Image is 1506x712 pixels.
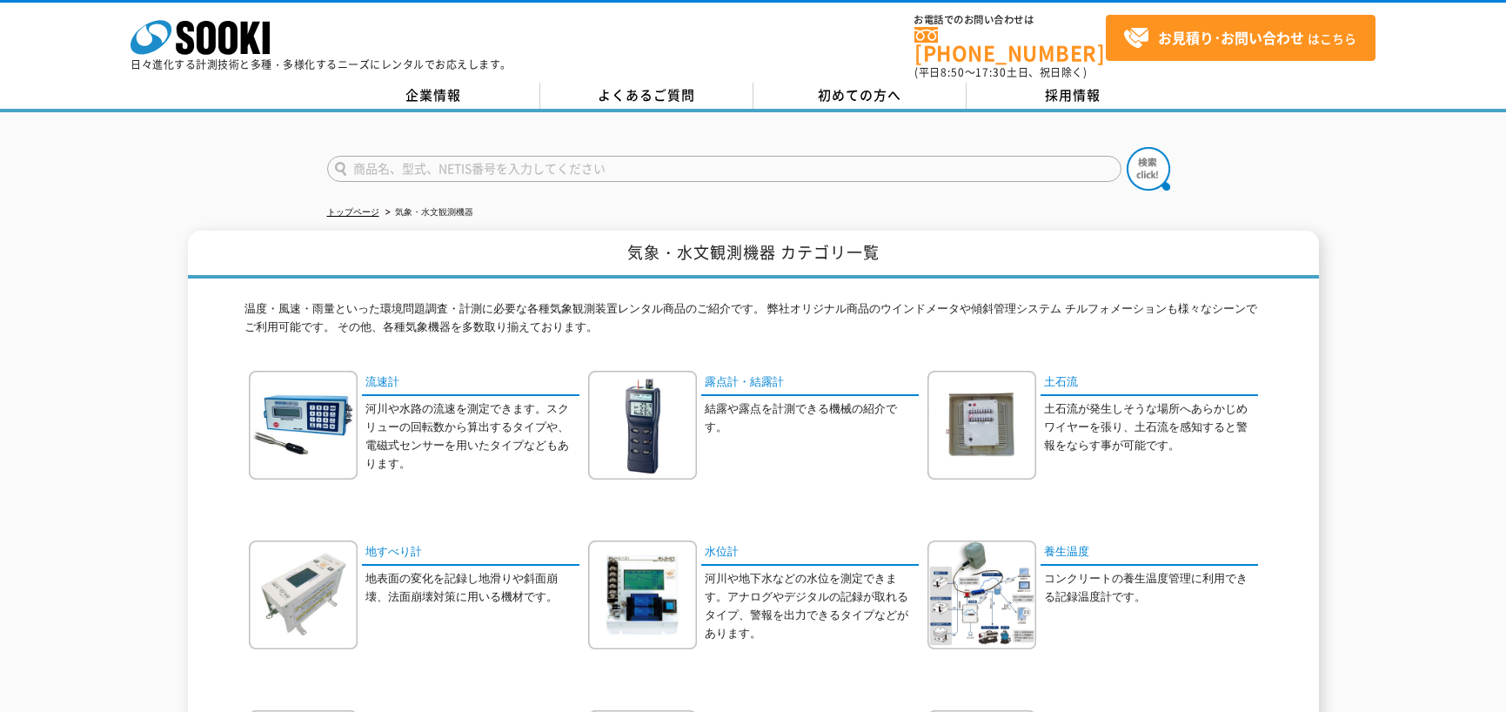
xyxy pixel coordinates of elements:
a: 露点計・結露計 [701,371,919,396]
strong: お見積り･お問い合わせ [1158,27,1304,48]
a: 水位計 [701,541,919,566]
img: 養生温度 [927,541,1036,649]
h1: 気象・水文観測機器 カテゴリ一覧 [188,231,1319,279]
a: 地すべり計 [362,541,579,566]
a: 流速計 [362,371,579,396]
span: 初めての方へ [818,85,901,104]
p: コンクリートの養生温度管理に利用できる記録温度計です。 [1044,570,1258,607]
p: 河川や水路の流速を測定できます。スクリューの回転数から算出するタイプや、電磁式センサーを用いたタイプなどもあります。 [365,400,579,473]
a: お見積り･お問い合わせはこちら [1106,15,1375,61]
li: 気象・水文観測機器 [382,204,473,222]
img: btn_search.png [1127,147,1170,191]
span: (平日 ～ 土日、祝日除く) [914,64,1087,80]
span: 8:50 [940,64,965,80]
a: よくあるご質問 [540,83,753,109]
a: 土石流 [1041,371,1258,396]
a: 企業情報 [327,83,540,109]
span: お電話でのお問い合わせは [914,15,1106,25]
img: 流速計 [249,371,358,480]
a: [PHONE_NUMBER] [914,27,1106,63]
p: 河川や地下水などの水位を測定できます。アナログやデジタルの記録が取れるタイプ、警報を出力できるタイプなどがあります。 [705,570,919,642]
img: 水位計 [588,541,697,649]
a: 採用情報 [967,83,1180,109]
p: 結露や露点を計測できる機械の紹介です。 [705,400,919,437]
p: 日々進化する計測技術と多種・多様化するニーズにレンタルでお応えします。 [131,59,512,70]
img: 地すべり計 [249,541,358,649]
img: 土石流 [927,371,1036,480]
p: 土石流が発生しそうな場所へあらかじめワイヤーを張り、土石流を感知すると警報をならす事が可能です。 [1044,400,1258,454]
a: 養生温度 [1041,541,1258,566]
a: 初めての方へ [753,83,967,109]
span: はこちら [1123,25,1356,51]
input: 商品名、型式、NETIS番号を入力してください [327,156,1121,182]
a: トップページ [327,207,379,217]
img: 露点計・結露計 [588,371,697,480]
p: 温度・風速・雨量といった環境問題調査・計測に必要な各種気象観測装置レンタル商品のご紹介です。 弊社オリジナル商品のウインドメータや傾斜管理システム チルフォメーションも様々なシーンでご利用可能で... [244,300,1262,346]
span: 17:30 [975,64,1007,80]
p: 地表面の変化を記録し地滑りや斜面崩壊、法面崩壊対策に用いる機材です。 [365,570,579,607]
